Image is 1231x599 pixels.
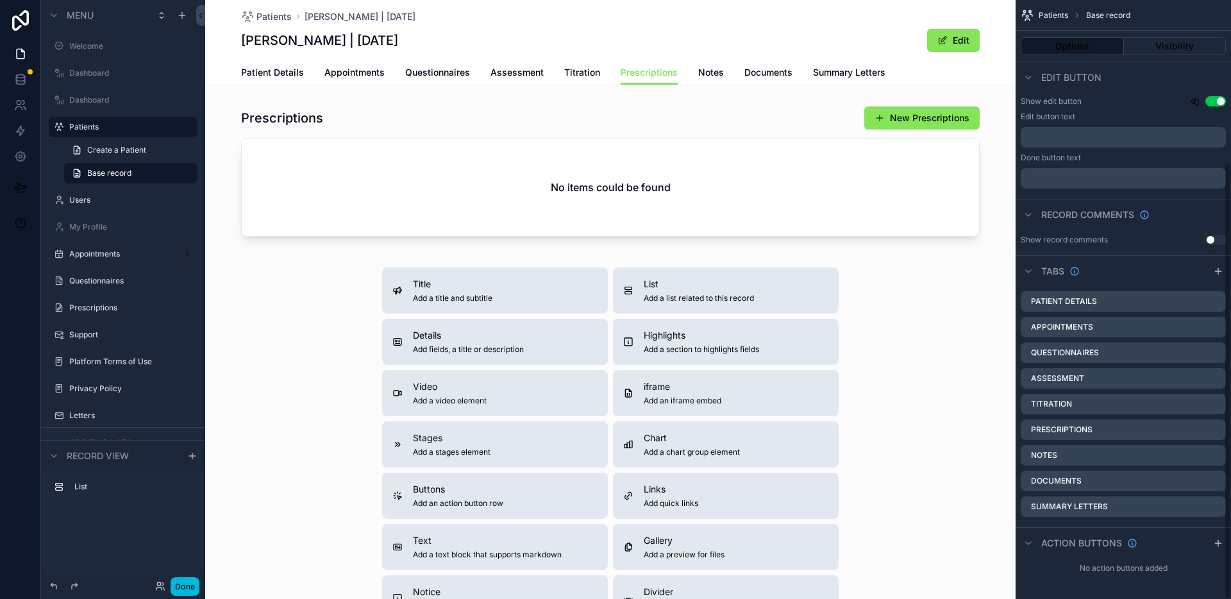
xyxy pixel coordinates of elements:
div: scrollable content [1021,127,1226,148]
a: Patients [241,10,292,23]
span: Create a Patient [87,145,146,155]
span: Links [644,483,698,496]
label: Questionnaires [1031,348,1099,358]
button: DetailsAdd fields, a title or description [382,319,608,365]
button: VideoAdd a video element [382,370,608,416]
label: Appointments [1031,322,1093,332]
label: Platform Terms of Use [69,357,190,367]
span: Video [413,380,487,393]
label: Notes [1031,450,1057,460]
button: StagesAdd a stages element [382,421,608,468]
a: Create a Patient [64,140,197,160]
span: Base record [87,168,131,178]
span: Stages [413,432,490,444]
span: List [644,278,754,291]
span: Patients [256,10,292,23]
button: ButtonsAdd an action button row [382,473,608,519]
span: Add a section to highlights fields [644,344,759,355]
span: Add an iframe embed [644,396,721,406]
span: Documents [744,66,792,79]
span: Summary Letters [813,66,885,79]
label: Privacy Policy [69,384,190,394]
span: Prescriptions [621,66,678,79]
span: Action buttons [1041,537,1122,550]
a: Summary Letters [813,61,885,87]
span: Assessment [490,66,544,79]
button: Options [1021,37,1124,55]
label: Assessment [1031,373,1084,384]
span: Text [413,534,562,547]
button: Edit [927,29,980,52]
span: Menu [67,9,94,22]
span: Hidden pages [67,437,132,450]
label: Questionnaires [69,276,190,286]
label: Welcome [69,41,190,51]
a: Assessment [490,61,544,87]
a: Prescriptions [621,61,678,85]
button: ListAdd a list related to this record [613,267,839,314]
span: Add a title and subtitle [413,293,492,303]
div: No action buttons added [1016,558,1231,578]
span: Edit button [1041,71,1101,84]
span: Divider [644,586,691,598]
span: Titration [564,66,600,79]
button: GalleryAdd a preview for files [613,524,839,570]
a: Titration [564,61,600,87]
div: scrollable content [1021,168,1226,189]
label: Dashboard [69,68,190,78]
span: Add fields, a title or description [413,344,524,355]
span: Chart [644,432,740,444]
label: Patients [69,122,190,132]
label: Dashboard [69,95,190,105]
a: [PERSON_NAME] | [DATE] [305,10,415,23]
button: Visibility [1124,37,1227,55]
span: Add a stages element [413,447,490,457]
span: Details [413,329,524,342]
span: Title [413,278,492,291]
label: Letters [69,410,190,421]
button: Done [171,577,199,596]
span: Record comments [1041,208,1134,221]
span: Add quick links [644,498,698,509]
label: Show edit button [1021,96,1082,106]
button: LinksAdd quick links [613,473,839,519]
span: Add a text block that supports markdown [413,550,562,560]
a: Notes [698,61,724,87]
div: Show record comments [1021,235,1108,245]
span: Questionnaires [405,66,470,79]
button: ChartAdd a chart group element [613,421,839,468]
span: Gallery [644,534,724,547]
span: Appointments [324,66,385,79]
label: Summary Letters [1031,502,1108,512]
span: Buttons [413,483,503,496]
button: TitleAdd a title and subtitle [382,267,608,314]
label: Documents [1031,476,1082,486]
label: My Profile [69,222,190,232]
label: Titration [1031,399,1072,409]
a: Appointments [69,249,172,259]
span: Patient Details [241,66,304,79]
label: Prescriptions [1031,425,1093,435]
button: iframeAdd an iframe embed [613,370,839,416]
span: Add a list related to this record [644,293,754,303]
span: Add an action button row [413,498,503,509]
span: Highlights [644,329,759,342]
a: Base record [64,163,197,183]
a: Appointments [324,61,385,87]
span: Record view [67,450,129,462]
a: Users [69,195,190,205]
button: TextAdd a text block that supports markdown [382,524,608,570]
span: Notice [413,586,489,598]
span: Add a preview for files [644,550,724,560]
label: Prescriptions [69,303,190,313]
